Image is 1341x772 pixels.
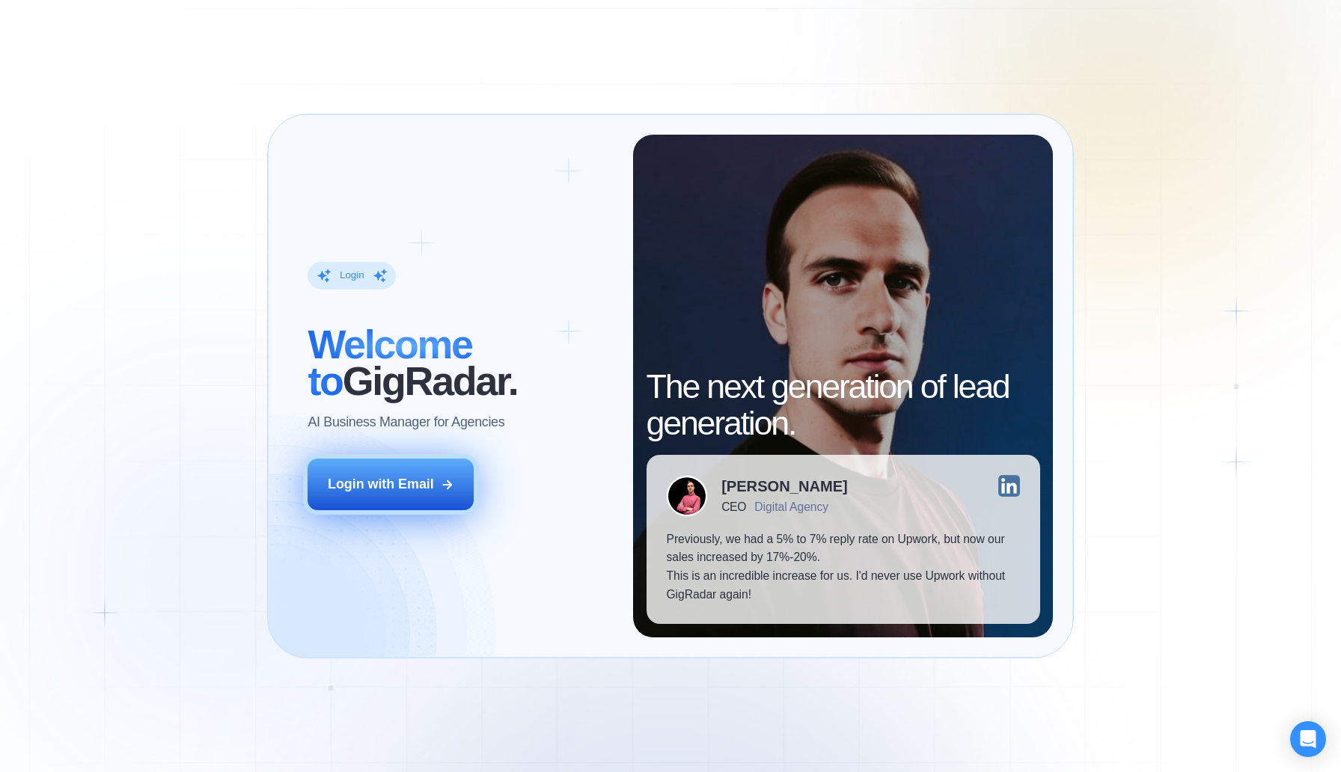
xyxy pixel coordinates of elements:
[1290,721,1326,757] div: Open Intercom Messenger
[340,269,364,282] div: Login
[754,500,828,514] div: Digital Agency
[308,413,504,432] p: AI Business Manager for Agencies
[308,326,612,400] h2: ‍ GigRadar.
[721,479,848,494] div: [PERSON_NAME]
[721,500,746,514] div: CEO
[647,368,1040,442] h2: The next generation of lead generation.
[666,530,1019,604] p: Previously, we had a 5% to 7% reply rate on Upwork, but now our sales increased by 17%-20%. This ...
[308,322,471,403] span: Welcome to
[308,459,474,510] button: Login with Email
[328,475,434,494] div: Login with Email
